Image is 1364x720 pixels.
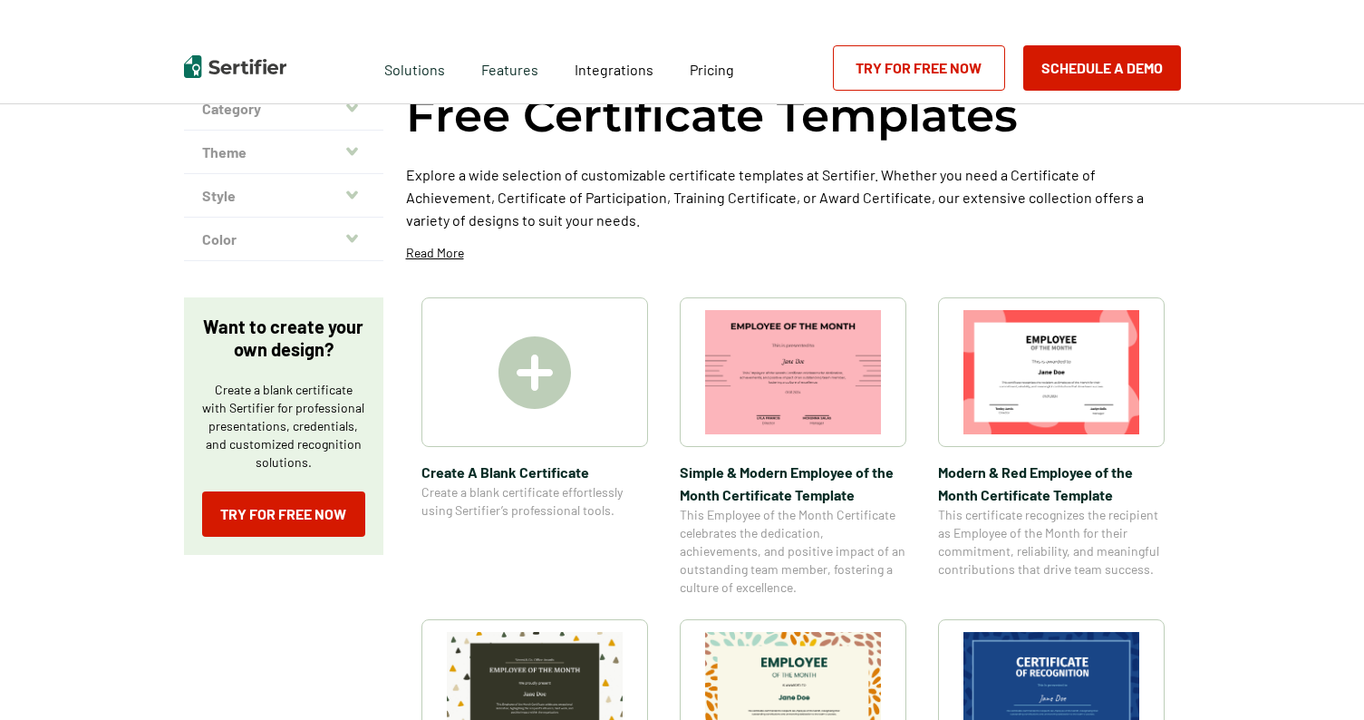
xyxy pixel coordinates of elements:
[833,45,1005,91] a: Try for Free Now
[575,56,653,79] a: Integrations
[202,316,365,361] p: Want to create your own design?
[202,491,365,537] a: Try for Free Now
[705,310,881,434] img: Simple & Modern Employee of the Month Certificate Template
[406,86,1018,145] h1: Free Certificate Templates
[690,61,734,78] span: Pricing
[963,310,1139,434] img: Modern & Red Employee of the Month Certificate Template
[680,506,906,597] span: This Employee of the Month Certificate celebrates the dedication, achievements, and positive impa...
[680,297,906,597] a: Simple & Modern Employee of the Month Certificate TemplateSimple & Modern Employee of the Month C...
[938,297,1165,597] a: Modern & Red Employee of the Month Certificate TemplateModern & Red Employee of the Month Certifi...
[184,218,383,261] button: Color
[575,61,653,78] span: Integrations
[202,381,365,472] p: Create a blank certificate with Sertifier for professional presentations, credentials, and custom...
[680,461,906,506] span: Simple & Modern Employee of the Month Certificate Template
[481,56,538,79] span: Features
[690,56,734,79] a: Pricing
[184,87,383,131] button: Category
[384,56,445,79] span: Solutions
[184,55,286,78] img: Sertifier | Digital Credentialing Platform
[406,163,1181,231] p: Explore a wide selection of customizable certificate templates at Sertifier. Whether you need a C...
[498,336,571,409] img: Create A Blank Certificate
[421,483,648,520] span: Create a blank certificate effortlessly using Sertifier’s professional tools.
[184,131,383,174] button: Theme
[938,506,1165,579] span: This certificate recognizes the recipient as Employee of the Month for their commitment, reliabil...
[421,461,648,483] span: Create A Blank Certificate
[406,244,464,262] p: Read More
[938,461,1165,506] span: Modern & Red Employee of the Month Certificate Template
[184,174,383,218] button: Style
